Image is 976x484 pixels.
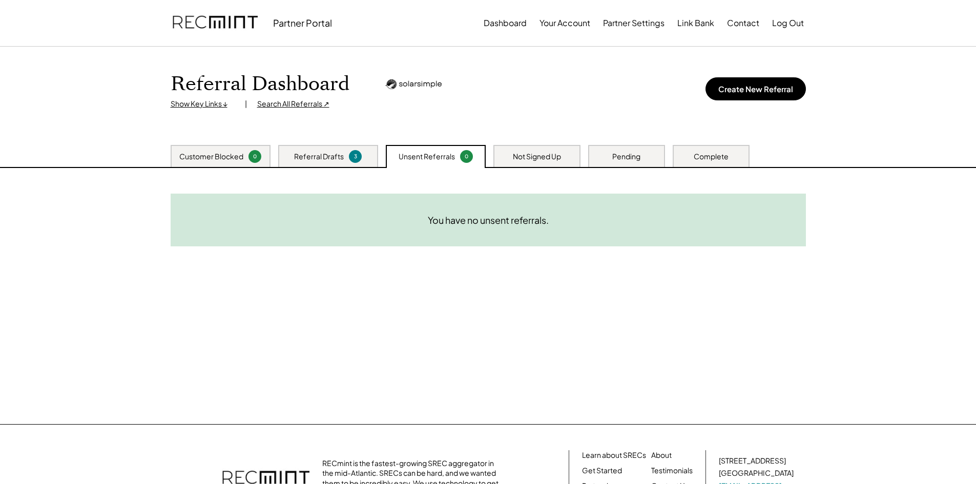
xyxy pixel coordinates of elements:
[582,450,646,460] a: Learn about SRECs
[719,468,794,478] div: [GEOGRAPHIC_DATA]
[484,13,527,33] button: Dashboard
[250,153,260,160] div: 0
[179,152,243,162] div: Customer Blocked
[245,99,247,109] div: |
[603,13,664,33] button: Partner Settings
[539,13,590,33] button: Your Account
[651,466,693,476] a: Testimonials
[582,466,622,476] a: Get Started
[171,99,235,109] div: Show Key Links ↓
[727,13,759,33] button: Contact
[428,214,549,226] div: You have no unsent referrals.
[171,72,349,96] h1: Referral Dashboard
[350,153,360,160] div: 3
[677,13,714,33] button: Link Bank
[694,152,729,162] div: Complete
[294,152,344,162] div: Referral Drafts
[399,152,455,162] div: Unsent Referrals
[719,456,786,466] div: [STREET_ADDRESS]
[651,450,672,460] a: About
[462,153,471,160] div: 0
[612,152,640,162] div: Pending
[257,99,329,109] div: Search All Referrals ↗
[705,77,806,100] button: Create New Referral
[513,152,561,162] div: Not Signed Up
[273,17,332,29] div: Partner Portal
[173,6,258,40] img: recmint-logotype%403x.png
[385,79,442,89] img: Logo_Horizontal-Black.png
[772,13,804,33] button: Log Out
